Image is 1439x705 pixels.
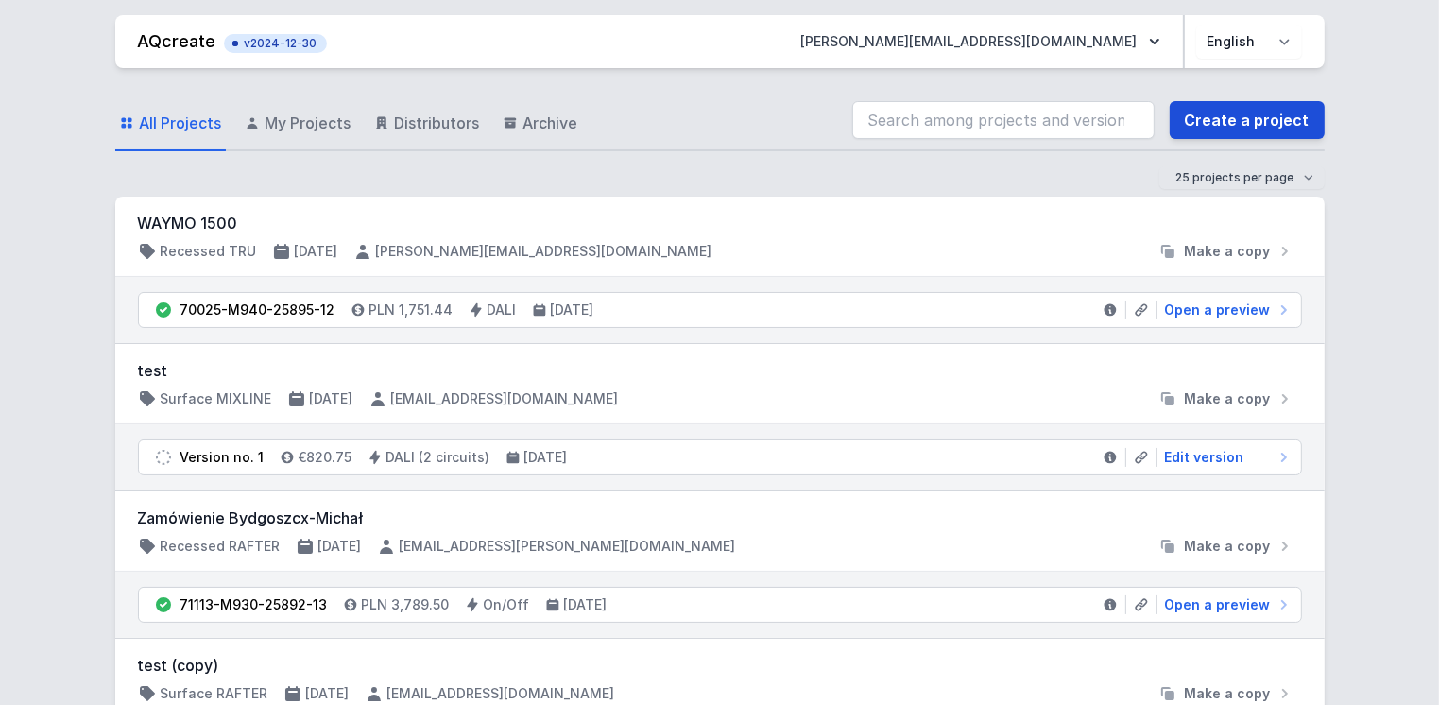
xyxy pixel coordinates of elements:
h4: [DATE] [295,242,338,261]
a: AQcreate [138,31,216,51]
h3: Zamówienie Bydgoszcx-Michał [138,507,1302,529]
h4: PLN 3,789.50 [362,595,450,614]
h4: [DATE] [306,684,350,703]
h4: €820.75 [299,448,352,467]
h3: test [138,359,1302,382]
h4: [EMAIL_ADDRESS][DOMAIN_NAME] [391,389,619,408]
h3: test (copy) [138,654,1302,677]
a: Distributors [370,96,484,151]
div: Version no. 1 [180,448,265,467]
h4: Recessed TRU [161,242,257,261]
h4: [DATE] [551,301,594,319]
a: All Projects [115,96,226,151]
input: Search among projects and versions... [852,101,1155,139]
span: Archive [523,112,578,134]
div: 70025-M940-25895-12 [180,301,335,319]
span: Make a copy [1185,537,1271,556]
a: Open a preview [1157,595,1293,614]
div: 71113-M930-25892-13 [180,595,328,614]
h4: [EMAIL_ADDRESS][DOMAIN_NAME] [387,684,615,703]
span: Open a preview [1165,301,1271,319]
a: My Projects [241,96,355,151]
h4: Surface MIXLINE [161,389,272,408]
h4: On/Off [484,595,530,614]
button: Make a copy [1151,389,1302,408]
button: Make a copy [1151,242,1302,261]
h4: PLN 1,751.44 [369,301,454,319]
h4: [DATE] [524,448,568,467]
span: Make a copy [1185,684,1271,703]
a: Open a preview [1157,301,1293,319]
span: Make a copy [1185,242,1271,261]
a: Create a project [1170,101,1325,139]
span: All Projects [140,112,222,134]
h4: [PERSON_NAME][EMAIL_ADDRESS][DOMAIN_NAME] [376,242,712,261]
a: Edit version [1157,448,1293,467]
span: Distributors [395,112,480,134]
h4: Surface RAFTER [161,684,268,703]
h4: DALI (2 circuits) [386,448,490,467]
span: Open a preview [1165,595,1271,614]
h4: [EMAIL_ADDRESS][PERSON_NAME][DOMAIN_NAME] [400,537,736,556]
button: v2024-12-30 [224,30,327,53]
img: draft.svg [154,448,173,467]
button: [PERSON_NAME][EMAIL_ADDRESS][DOMAIN_NAME] [786,25,1175,59]
h4: [DATE] [310,389,353,408]
span: Make a copy [1185,389,1271,408]
select: Choose language [1196,25,1302,59]
h4: [DATE] [318,537,362,556]
button: Make a copy [1151,537,1302,556]
span: v2024-12-30 [233,36,317,51]
a: Archive [499,96,582,151]
h4: DALI [488,301,517,319]
h4: [DATE] [564,595,608,614]
span: My Projects [266,112,351,134]
h3: WAYMO 1500 [138,212,1302,234]
h4: Recessed RAFTER [161,537,281,556]
span: Edit version [1165,448,1244,467]
button: Make a copy [1151,684,1302,703]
